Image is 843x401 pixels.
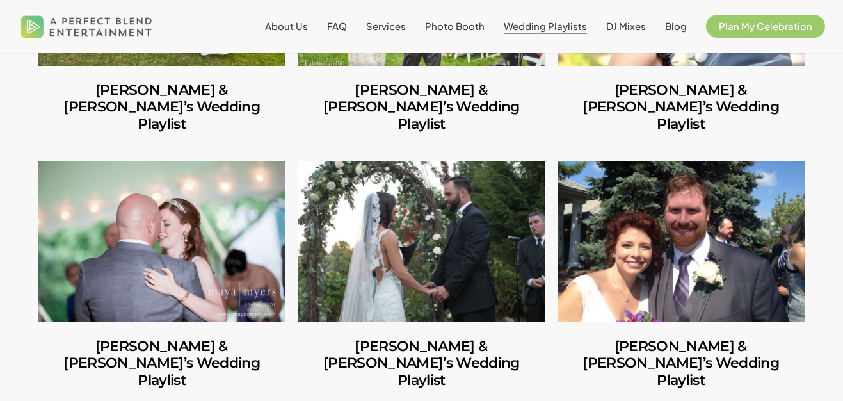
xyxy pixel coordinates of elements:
a: FAQ [327,21,347,31]
a: Jessica & Tim’s Wedding Playlist [558,66,805,149]
a: DJ Mixes [606,21,646,31]
a: Blog [665,21,687,31]
a: Photo Booth [425,21,485,31]
a: Wedding Playlists [504,21,587,31]
span: DJ Mixes [606,20,646,32]
a: Lisa & Dan’s Wedding Playlist [298,161,545,322]
span: Blog [665,20,687,32]
a: Eliora & David’s Wedding Playlist [298,66,545,149]
a: Plan My Celebration [706,21,825,31]
span: Plan My Celebration [719,20,812,32]
a: Services [366,21,406,31]
span: Photo Booth [425,20,485,32]
span: Services [366,20,406,32]
a: About Us [265,21,308,31]
a: Sarah & Bill’s Wedding Playlist [38,161,285,322]
img: A Perfect Blend Entertainment [18,5,156,47]
span: FAQ [327,20,347,32]
a: Danielle & Kevin’s Wedding Playlist [558,161,805,322]
span: Wedding Playlists [504,20,587,32]
a: Katie & Alex’s Wedding Playlist [38,66,285,149]
span: About Us [265,20,308,32]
